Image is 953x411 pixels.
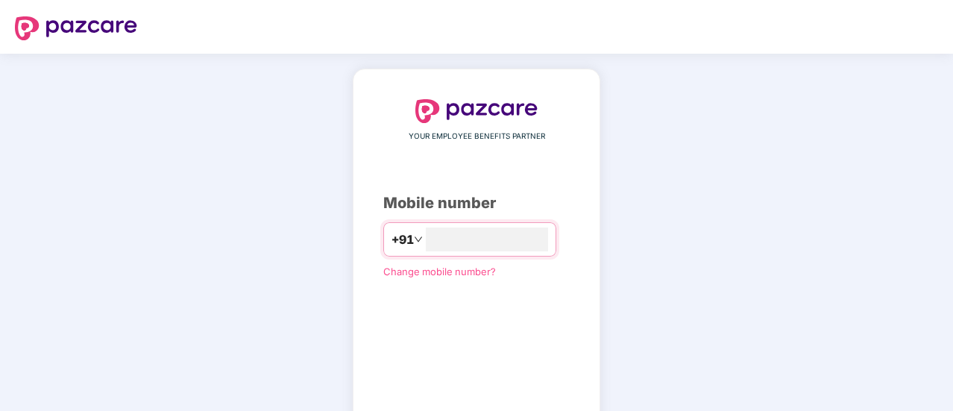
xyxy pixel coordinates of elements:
[383,266,496,277] a: Change mobile number?
[15,16,137,40] img: logo
[391,230,414,249] span: +91
[409,131,545,142] span: YOUR EMPLOYEE BENEFITS PARTNER
[414,235,423,244] span: down
[415,99,538,123] img: logo
[383,192,570,215] div: Mobile number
